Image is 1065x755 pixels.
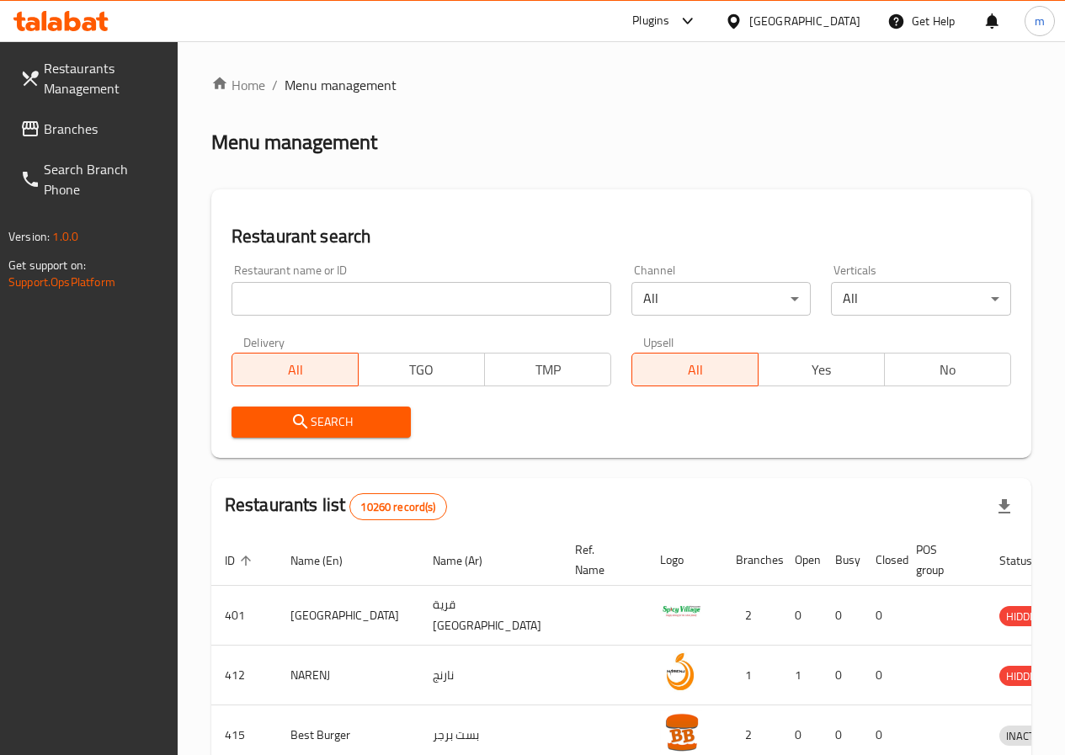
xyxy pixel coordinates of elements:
button: TGO [358,353,485,386]
button: No [884,353,1011,386]
button: Search [232,407,412,438]
td: NARENJ [277,646,419,705]
h2: Restaurant search [232,224,1011,249]
a: Branches [7,109,178,149]
label: Upsell [643,336,674,348]
td: 412 [211,646,277,705]
th: Branches [722,534,781,586]
div: Export file [984,486,1025,527]
div: HIDDEN [999,606,1050,626]
span: Menu management [285,75,397,95]
span: POS group [916,540,966,580]
span: Search Branch Phone [44,159,164,199]
span: TGO [365,358,478,382]
span: Ref. Name [575,540,626,580]
label: Delivery [243,336,285,348]
a: Search Branch Phone [7,149,178,210]
div: All [831,282,1011,316]
th: Logo [647,534,722,586]
td: 0 [822,646,862,705]
span: ID [225,550,257,571]
button: All [232,353,359,386]
span: HIDDEN [999,667,1050,686]
div: [GEOGRAPHIC_DATA] [749,12,860,30]
div: INACTIVE [999,726,1057,746]
img: Spicy Village [660,591,702,633]
td: 1 [722,646,781,705]
span: m [1035,12,1045,30]
td: 2 [722,586,781,646]
td: نارنج [419,646,562,705]
span: Search [245,412,398,433]
span: All [639,358,752,382]
th: Busy [822,534,862,586]
span: No [892,358,1004,382]
span: INACTIVE [999,726,1057,746]
span: Yes [765,358,878,382]
div: All [631,282,812,316]
span: 10260 record(s) [350,499,445,515]
th: Open [781,534,822,586]
span: TMP [492,358,604,382]
span: Branches [44,119,164,139]
div: Plugins [632,11,669,31]
td: قرية [GEOGRAPHIC_DATA] [419,586,562,646]
button: All [631,353,759,386]
h2: Restaurants list [225,492,447,520]
span: Restaurants Management [44,58,164,98]
li: / [272,75,278,95]
span: Get support on: [8,254,86,276]
span: 1.0.0 [52,226,78,247]
span: Version: [8,226,50,247]
td: 1 [781,646,822,705]
nav: breadcrumb [211,75,1031,95]
button: Yes [758,353,885,386]
div: Total records count [349,493,446,520]
span: Name (En) [290,550,365,571]
th: Closed [862,534,903,586]
td: 0 [781,586,822,646]
input: Search for restaurant name or ID.. [232,282,611,316]
td: 0 [862,646,903,705]
button: TMP [484,353,611,386]
span: Name (Ar) [433,550,504,571]
span: Status [999,550,1054,571]
a: Home [211,75,265,95]
span: All [239,358,352,382]
a: Restaurants Management [7,48,178,109]
td: 0 [862,586,903,646]
td: 0 [822,586,862,646]
img: NARENJ [660,651,702,693]
span: HIDDEN [999,607,1050,626]
div: HIDDEN [999,666,1050,686]
td: 401 [211,586,277,646]
a: Support.OpsPlatform [8,271,115,293]
h2: Menu management [211,129,377,156]
td: [GEOGRAPHIC_DATA] [277,586,419,646]
img: Best Burger [660,710,702,752]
